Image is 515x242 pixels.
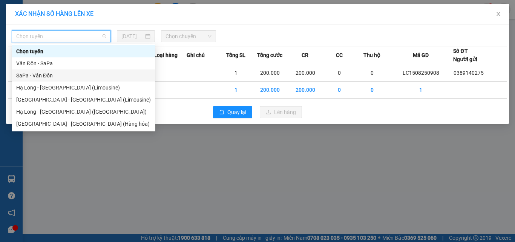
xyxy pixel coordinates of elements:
[16,71,151,80] div: SaPa - Vân Đồn
[257,51,282,59] span: Tổng cước
[154,51,178,59] span: Loại hàng
[388,82,453,99] td: 1
[302,51,308,59] span: CR
[12,82,155,94] div: Hạ Long - Hà Nội (Limousine)
[252,82,288,99] td: 200.000
[323,64,356,82] td: 0
[16,47,151,55] div: Chọn tuyến
[166,31,212,42] span: Chọn chuyến
[16,96,151,104] div: [GEOGRAPHIC_DATA] - [GEOGRAPHIC_DATA] (Limousine)
[3,22,76,49] span: Gửi hàng [GEOGRAPHIC_DATA]: Hotline:
[453,47,477,63] div: Số ĐT Người gửi
[16,59,151,68] div: Vân Đồn - SaPa
[12,118,155,130] div: Hà Nội - Hạ Long (Hàng hóa)
[16,108,151,116] div: Hạ Long - [GEOGRAPHIC_DATA] ([GEOGRAPHIC_DATA])
[12,45,155,57] div: Chọn tuyến
[219,82,252,99] td: 1
[336,51,343,59] span: CC
[356,64,389,82] td: 0
[12,94,155,106] div: Hà Nội - Hạ Long (Limousine)
[288,64,323,82] td: 200.000
[413,51,429,59] span: Mã GD
[16,120,151,128] div: [GEOGRAPHIC_DATA] - [GEOGRAPHIC_DATA] (Hàng hóa)
[495,11,501,17] span: close
[154,64,187,82] td: ---
[288,82,323,99] td: 200.000
[7,51,72,71] span: Gửi hàng Hạ Long: Hotline:
[226,51,245,59] span: Tổng SL
[12,69,155,82] div: SaPa - Vân Đồn
[252,64,288,82] td: 200.000
[488,4,509,25] button: Close
[213,106,252,118] button: rollbackQuay lại
[454,70,484,76] span: 0389140275
[187,64,219,82] td: ---
[388,64,453,82] td: LC1508250908
[4,29,76,42] strong: 024 3236 3236 -
[12,106,155,118] div: Hạ Long - Hà Nội (Hàng hóa)
[16,31,106,42] span: Chọn tuyến
[16,83,151,92] div: Hạ Long - [GEOGRAPHIC_DATA] (Limousine)
[356,82,389,99] td: 0
[121,32,143,40] input: 15/08/2025
[219,109,224,116] span: rollback
[260,106,302,118] button: uploadLên hàng
[323,82,356,99] td: 0
[12,57,155,69] div: Vân Đồn - SaPa
[187,51,205,59] span: Ghi chú
[219,64,252,82] td: 1
[8,4,71,20] strong: Công ty TNHH Phúc Xuyên
[363,51,380,59] span: Thu hộ
[16,35,75,49] strong: 0888 827 827 - 0848 827 827
[15,10,93,17] span: XÁC NHẬN SỐ HÀNG LÊN XE
[227,108,246,116] span: Quay lại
